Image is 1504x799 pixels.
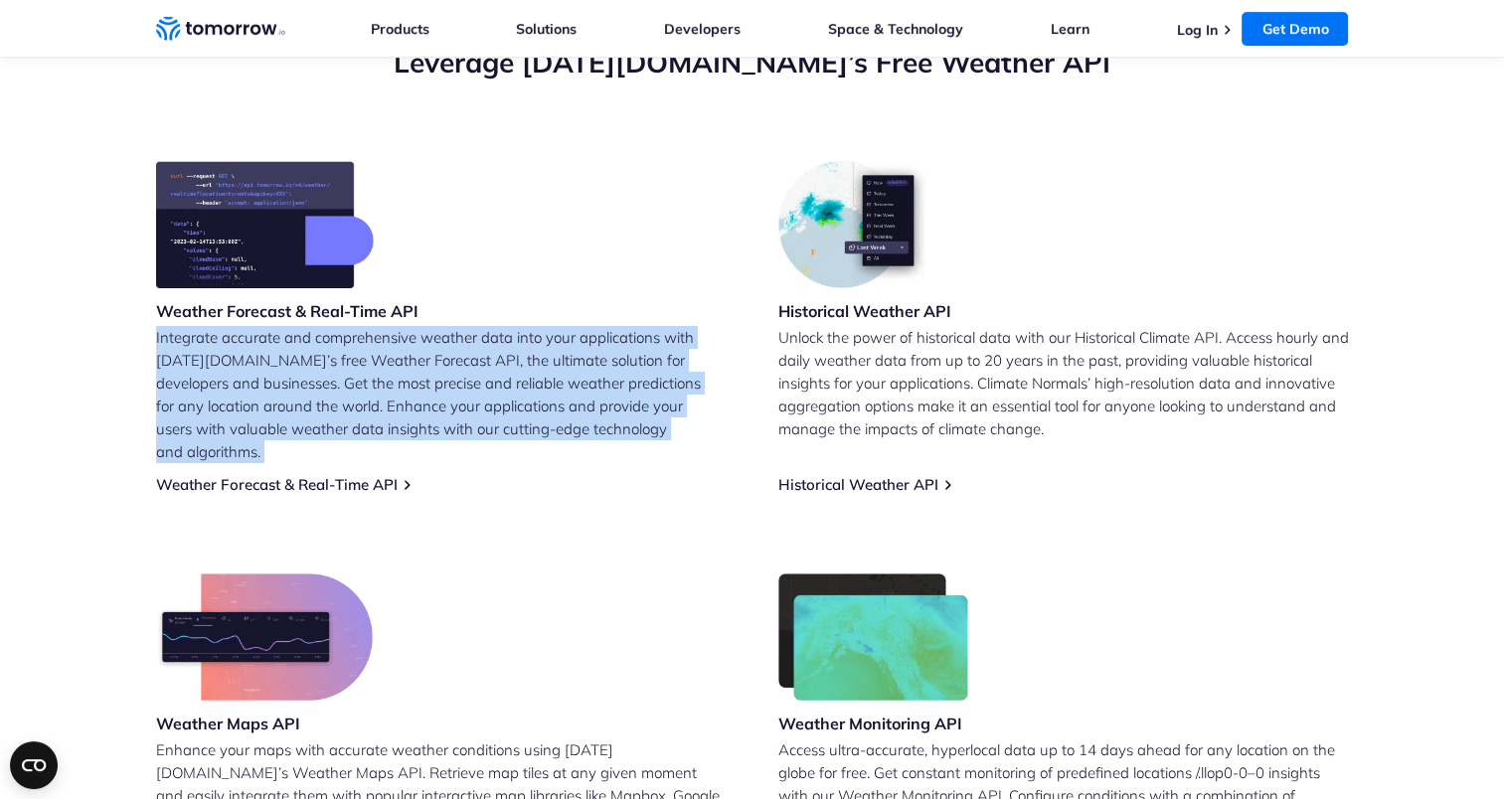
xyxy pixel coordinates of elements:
[778,300,951,322] h3: Historical Weather API
[156,713,373,734] h3: Weather Maps API
[516,20,577,38] a: Solutions
[371,20,429,38] a: Products
[1176,21,1217,39] a: Log In
[664,20,741,38] a: Developers
[156,44,1349,81] h2: Leverage [DATE][DOMAIN_NAME]’s Free Weather API
[156,326,727,463] p: Integrate accurate and comprehensive weather data into your applications with [DATE][DOMAIN_NAME]...
[778,475,938,494] a: Historical Weather API
[828,20,963,38] a: Space & Technology
[156,14,285,44] a: Home link
[10,741,58,789] button: Open CMP widget
[1051,20,1089,38] a: Learn
[156,300,418,322] h3: Weather Forecast & Real-Time API
[156,475,398,494] a: Weather Forecast & Real-Time API
[1242,12,1348,46] a: Get Demo
[778,713,969,734] h3: Weather Monitoring API
[778,326,1349,440] p: Unlock the power of historical data with our Historical Climate API. Access hourly and daily weat...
